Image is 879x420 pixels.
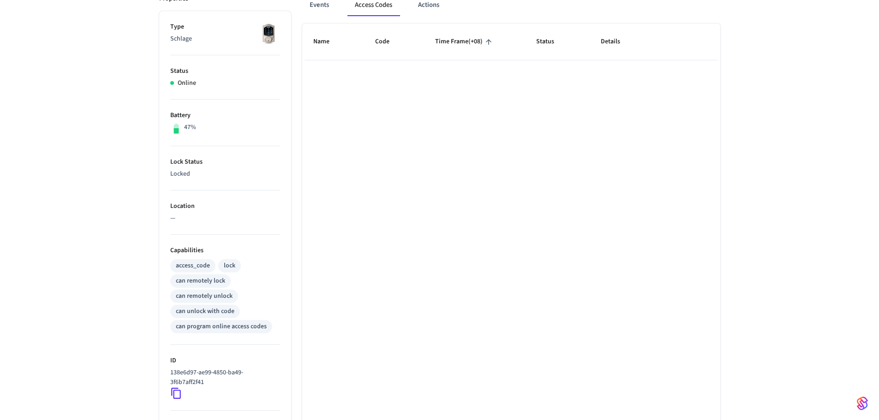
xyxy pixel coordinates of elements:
p: ID [170,356,280,366]
p: 47% [184,123,196,132]
table: sticky table [302,24,720,60]
p: Locked [170,169,280,179]
p: Capabilities [170,246,280,255]
div: lock [224,261,235,271]
span: Name [313,35,341,49]
p: Schlage [170,34,280,44]
p: Lock Status [170,157,280,167]
p: 138e6d97-ae99-4850-ba49-3f6b7aff2f41 [170,368,276,387]
p: Type [170,22,280,32]
div: access_code [176,261,210,271]
p: Location [170,201,280,211]
p: Battery [170,111,280,120]
div: can unlock with code [176,307,234,316]
div: can remotely unlock [176,291,233,301]
p: Status [170,66,280,76]
div: can program online access codes [176,322,267,331]
span: Code [375,35,401,49]
img: Schlage Sense Smart Deadbolt with Camelot Trim, Front [257,22,280,45]
span: Time Frame(+08) [435,35,495,49]
p: Online [178,78,196,88]
img: SeamLogoGradient.69752ec5.svg [857,396,868,411]
span: Details [601,35,632,49]
p: — [170,213,280,223]
span: Status [536,35,566,49]
div: can remotely lock [176,276,225,286]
